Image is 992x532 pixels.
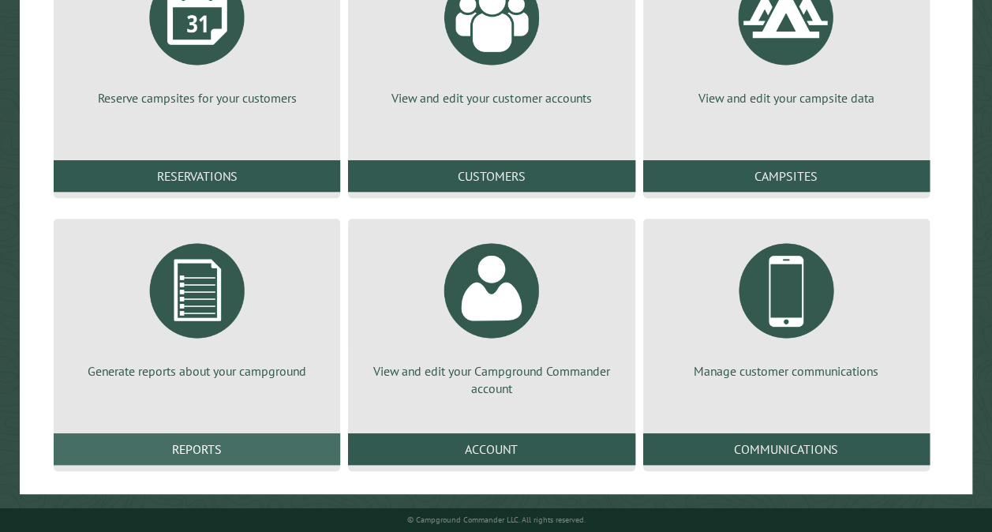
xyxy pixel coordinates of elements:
[662,89,911,107] p: View and edit your campsite data
[348,433,635,465] a: Account
[73,231,321,380] a: Generate reports about your campground
[407,515,586,525] small: © Campground Commander LLC. All rights reserved.
[662,362,911,380] p: Manage customer communications
[643,433,930,465] a: Communications
[73,362,321,380] p: Generate reports about your campground
[662,231,911,380] a: Manage customer communications
[367,89,616,107] p: View and edit your customer accounts
[54,433,340,465] a: Reports
[367,362,616,398] p: View and edit your Campground Commander account
[348,160,635,192] a: Customers
[643,160,930,192] a: Campsites
[73,89,321,107] p: Reserve campsites for your customers
[54,160,340,192] a: Reservations
[367,231,616,398] a: View and edit your Campground Commander account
